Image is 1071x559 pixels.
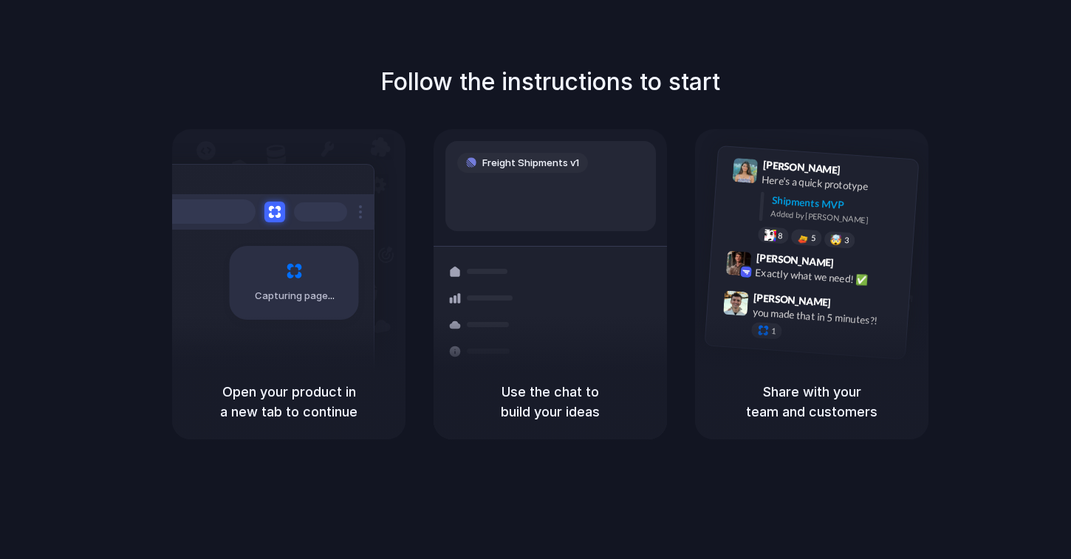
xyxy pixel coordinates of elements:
div: Here's a quick prototype [762,171,909,196]
h1: Follow the instructions to start [380,64,720,100]
span: 1 [771,327,776,335]
h5: Open your product in a new tab to continue [190,382,388,422]
div: Added by [PERSON_NAME] [770,208,906,229]
span: 8 [778,231,783,239]
span: 9:42 AM [838,256,869,274]
span: Capturing page [255,289,337,303]
div: 🤯 [830,234,843,245]
span: [PERSON_NAME] [756,249,834,270]
span: 3 [844,236,849,244]
span: 9:41 AM [845,163,875,181]
span: 5 [811,233,816,241]
div: Exactly what we need! ✅ [755,264,903,289]
span: Freight Shipments v1 [482,156,579,171]
span: [PERSON_NAME] [753,289,832,310]
span: [PERSON_NAME] [762,157,841,178]
div: you made that in 5 minutes?! [752,304,900,329]
h5: Share with your team and customers [713,382,911,422]
div: Shipments MVP [771,192,908,216]
span: 9:47 AM [835,296,866,314]
h5: Use the chat to build your ideas [451,382,649,422]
